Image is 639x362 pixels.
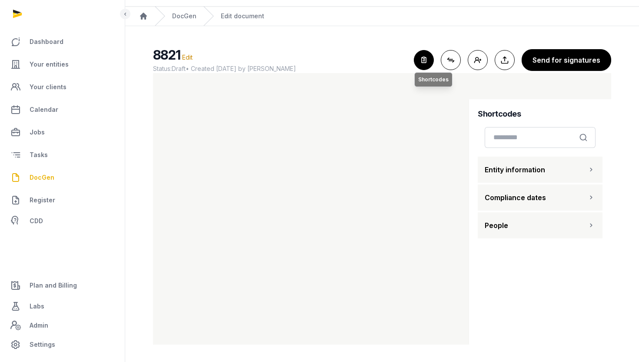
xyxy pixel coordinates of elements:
button: Entity information [478,157,602,183]
button: Compliance dates [478,184,602,211]
span: People [485,220,508,231]
a: Register [7,190,118,211]
button: People [478,212,602,238]
span: Compliance dates [485,192,546,203]
div: Edit document [221,12,264,20]
span: Plan and Billing [30,280,77,291]
span: Labs [30,301,44,312]
span: Your entities [30,59,69,70]
span: Your clients [30,82,67,92]
h4: Shortcodes [478,108,602,120]
span: CDD [30,216,43,226]
span: DocGen [30,172,54,183]
a: Admin [7,317,118,334]
span: Edit [182,54,193,61]
a: Settings [7,334,118,355]
nav: Breadcrumb [125,7,639,26]
span: Calendar [30,104,58,115]
a: Dashboard [7,31,118,52]
a: DocGen [172,12,196,20]
a: Your clients [7,77,118,97]
span: Dashboard [30,37,63,47]
a: Labs [7,296,118,317]
span: Status: • Created [DATE] by [PERSON_NAME] [153,64,407,73]
button: Send for signatures [522,49,611,71]
span: Jobs [30,127,45,137]
span: Admin [30,320,48,331]
a: Your entities [7,54,118,75]
span: Entity information [485,164,545,175]
a: Tasks [7,144,118,165]
span: Tasks [30,150,48,160]
span: Settings [30,339,55,350]
span: 8821 [153,47,180,63]
a: CDD [7,212,118,230]
span: Register [30,195,55,205]
a: Plan and Billing [7,275,118,296]
a: DocGen [7,167,118,188]
span: Shortcodes [418,76,449,83]
button: Shortcodes [414,50,434,70]
a: Calendar [7,99,118,120]
a: Jobs [7,122,118,143]
span: Draft [172,65,186,72]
